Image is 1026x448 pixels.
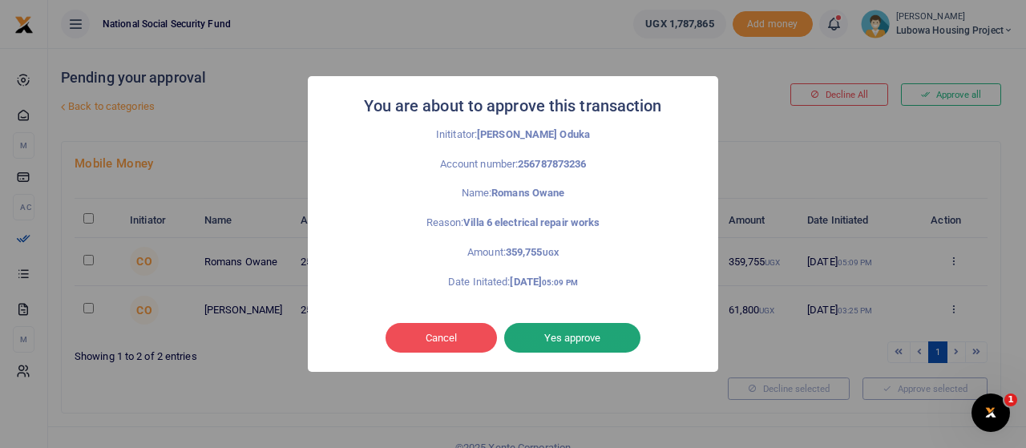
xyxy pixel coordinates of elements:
[343,185,683,202] p: Name:
[491,187,564,199] strong: Romans Owane
[386,323,497,353] button: Cancel
[343,127,683,143] p: Inititator:
[506,246,559,258] strong: 359,755
[463,216,600,228] strong: Villa 6 electrical repair works
[343,244,683,261] p: Amount:
[343,215,683,232] p: Reason:
[971,394,1010,432] iframe: Intercom live chat
[1004,394,1017,406] span: 1
[364,92,661,120] h2: You are about to approve this transaction
[510,276,577,288] strong: [DATE]
[542,278,578,287] small: 05:09 PM
[477,128,590,140] strong: [PERSON_NAME] Oduka
[343,274,683,291] p: Date Initated:
[543,248,559,257] small: UGX
[504,323,640,353] button: Yes approve
[518,158,586,170] strong: 256787873236
[343,156,683,173] p: Account number:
